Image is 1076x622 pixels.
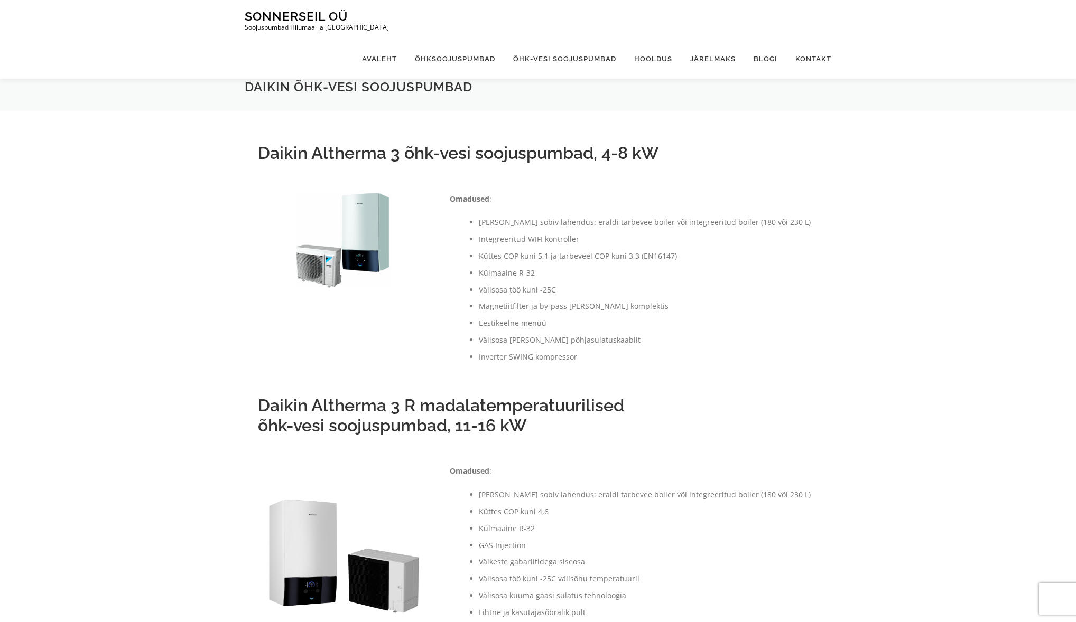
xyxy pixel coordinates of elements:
[479,250,812,262] li: Küttes COP kuni 5,1 ja tarbeveel COP kuni 3,3 (EN16147)
[786,39,831,79] a: Kontakt
[479,539,812,552] li: GAS Injection
[479,300,812,313] li: Magnetiitfilter ja by-pass [PERSON_NAME] komplektis
[258,193,429,289] img: daikin-erga08dv-ehbx08d9w-800x800
[479,233,812,246] li: Integreeritud WIFI kontroller
[745,39,786,79] a: Blogi
[245,79,831,95] h1: Daikin õhk-vesi soojuspumbad
[450,194,489,204] strong: Omadused
[245,9,348,23] a: Sonnerseil OÜ
[479,267,812,279] li: Külmaaine R-32
[625,39,681,79] a: Hooldus
[479,284,812,296] li: Välisosa töö kuni -25C
[479,317,812,329] li: Eestikeelne menüü
[479,505,812,518] li: Küttes COP kuni 4,6
[258,143,818,163] h2: Daikin Altherma 3 õhk-vesi soojuspumbad, 4-8 kW
[450,465,812,477] p: :
[479,589,812,602] li: Välisosa kuuma gaasi sulatus tehnoloogia
[479,216,812,229] li: [PERSON_NAME] sobiv lahendus: eraldi tarbevee boiler või integreeritud boiler (180 või 230 L)
[479,572,812,585] li: Välisosa töö kuni -25C välisõhu temperatuuril
[258,395,818,436] h2: Daikin Altherma 3 R madalatemperatuurilised õhk-vesi soojuspumbad, 11-16 kW
[479,334,812,346] li: Välisosa [PERSON_NAME] põhjasulatuskaablit
[450,466,489,476] strong: Omadused
[479,488,812,501] li: [PERSON_NAME] sobiv lahendus: eraldi tarbevee boiler või integreeritud boiler (180 või 230 L)
[353,39,406,79] a: Avaleht
[479,555,812,568] li: Väikeste gabariitidega siseosa
[479,522,812,535] li: Külmaaine R-32
[245,24,389,31] p: Soojuspumbad Hiiumaal ja [GEOGRAPHIC_DATA]
[479,606,812,619] li: Lihtne ja kasutajasõbralik pult
[406,39,504,79] a: Õhksoojuspumbad
[681,39,745,79] a: Järelmaks
[450,193,812,205] p: :
[479,351,812,363] li: Inverter SWING kompressor
[504,39,625,79] a: Õhk-vesi soojuspumbad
